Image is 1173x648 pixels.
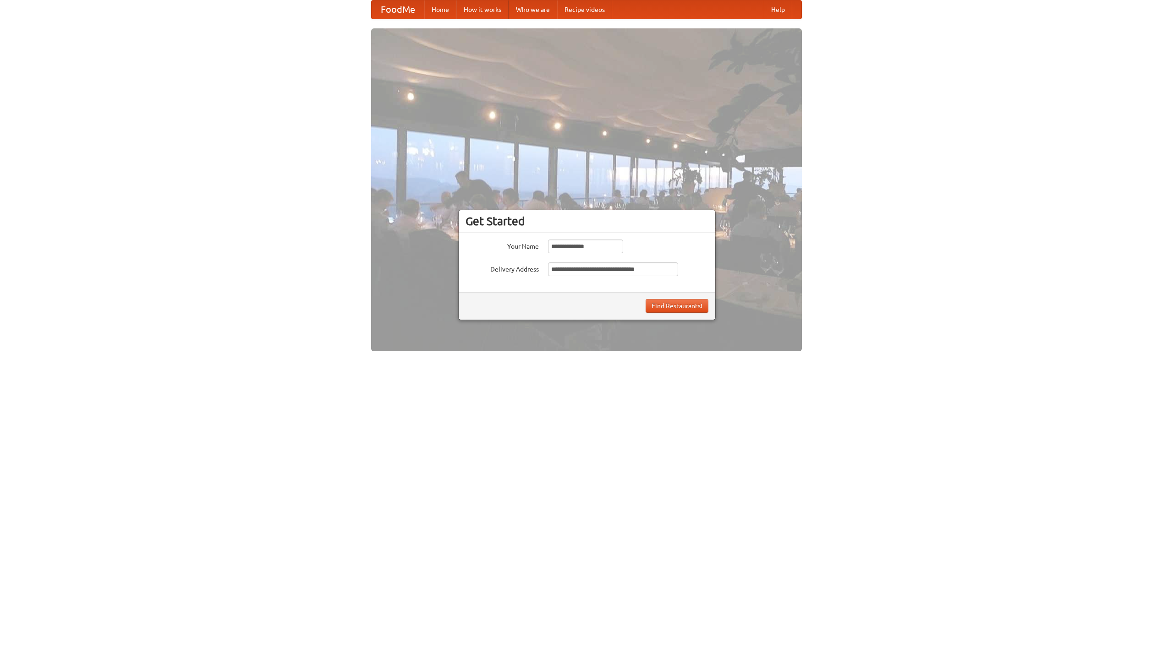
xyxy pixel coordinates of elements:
label: Delivery Address [466,262,539,274]
button: Find Restaurants! [646,299,708,313]
label: Your Name [466,240,539,251]
h3: Get Started [466,214,708,228]
a: How it works [456,0,509,19]
a: Help [764,0,792,19]
a: Who we are [509,0,557,19]
a: Home [424,0,456,19]
a: FoodMe [372,0,424,19]
a: Recipe videos [557,0,612,19]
